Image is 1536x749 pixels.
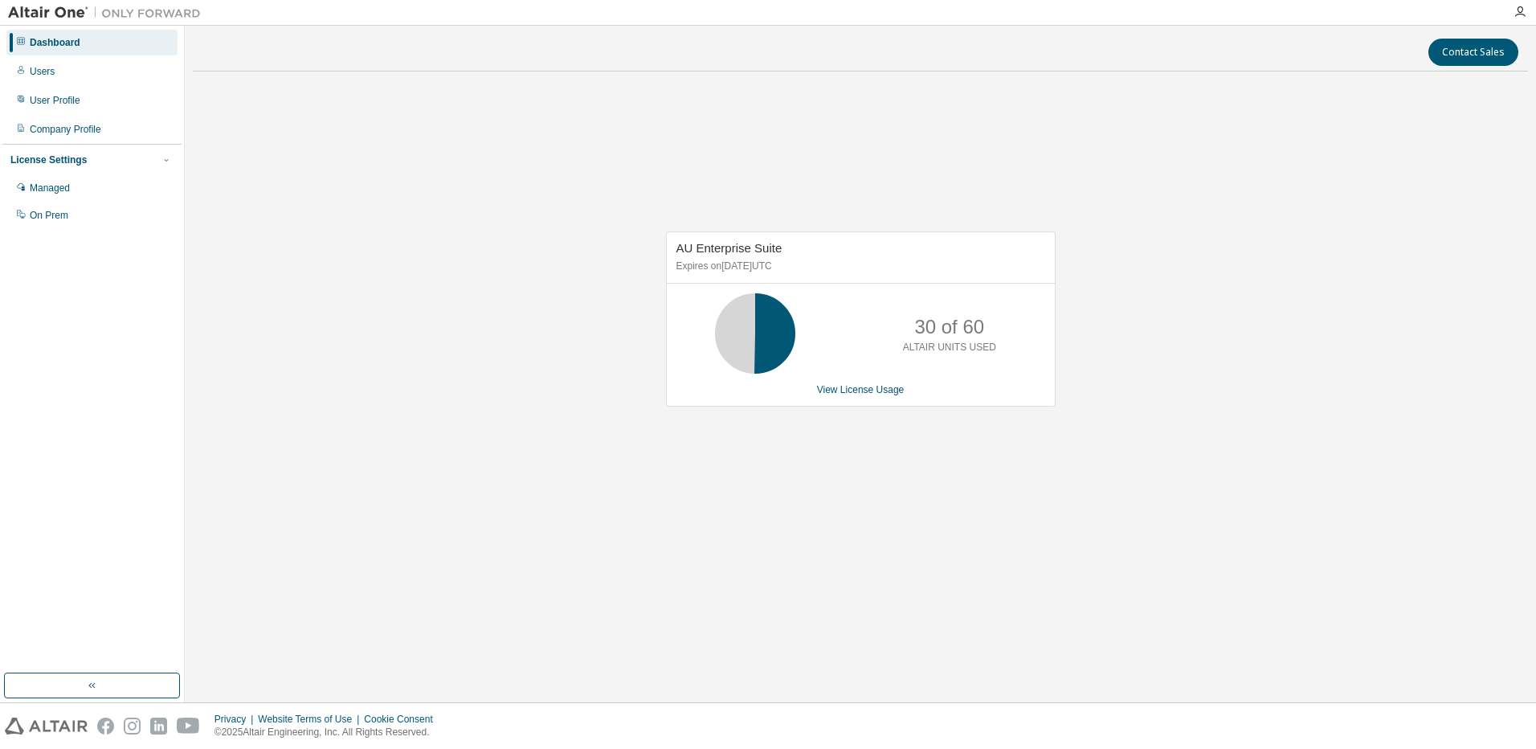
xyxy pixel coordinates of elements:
[214,726,443,739] p: © 2025 Altair Engineering, Inc. All Rights Reserved.
[30,123,101,136] div: Company Profile
[8,5,209,21] img: Altair One
[914,313,984,341] p: 30 of 60
[676,260,1041,273] p: Expires on [DATE] UTC
[214,713,258,726] div: Privacy
[177,718,200,735] img: youtube.svg
[903,341,996,354] p: ALTAIR UNITS USED
[1428,39,1518,66] button: Contact Sales
[817,384,905,395] a: View License Usage
[150,718,167,735] img: linkedin.svg
[364,713,442,726] div: Cookie Consent
[10,153,87,166] div: License Settings
[30,36,80,49] div: Dashboard
[97,718,114,735] img: facebook.svg
[30,65,55,78] div: Users
[258,713,364,726] div: Website Terms of Use
[30,182,70,194] div: Managed
[676,241,782,255] span: AU Enterprise Suite
[124,718,141,735] img: instagram.svg
[30,94,80,107] div: User Profile
[5,718,88,735] img: altair_logo.svg
[30,209,68,222] div: On Prem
